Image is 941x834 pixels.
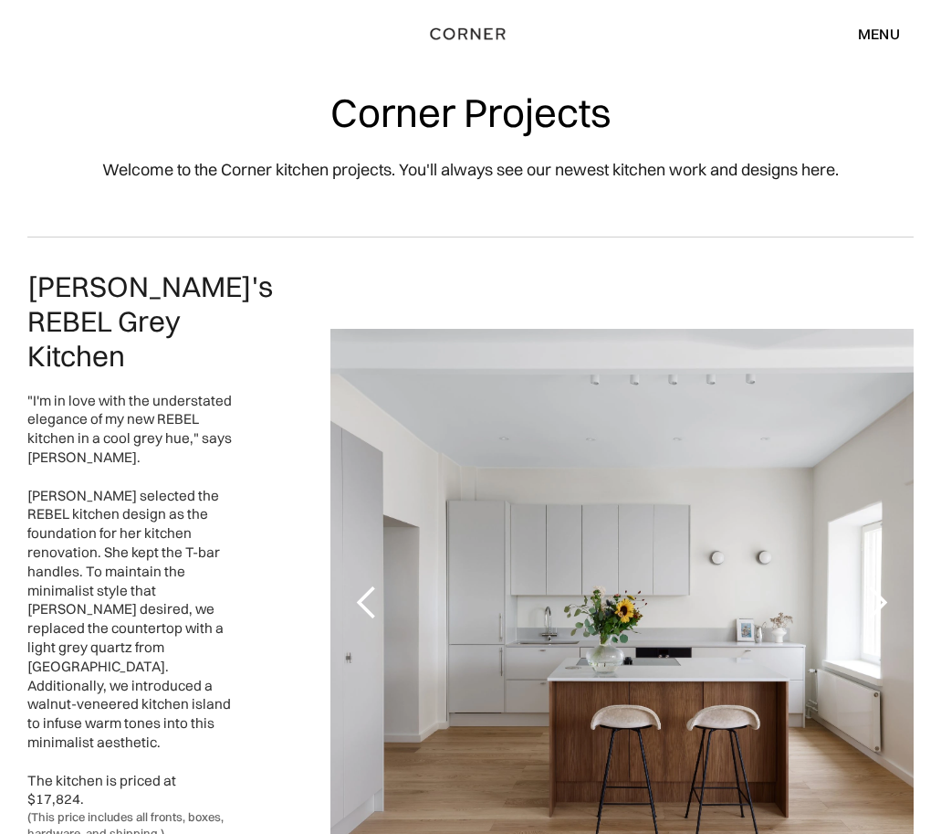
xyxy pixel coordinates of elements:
[102,157,839,182] p: Welcome to the Corner kitchen projects. You'll always see our newest kitchen work and designs here.
[27,392,233,810] div: "I'm in love with the understated elegance of my new REBEL kitchen in a cool grey hue," says [PER...
[858,26,900,41] div: menu
[408,22,533,46] a: home
[330,91,612,134] h1: Corner Projects
[840,18,900,49] div: menu
[27,269,233,373] h2: [PERSON_NAME]'s REBEL Grey Kitchen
